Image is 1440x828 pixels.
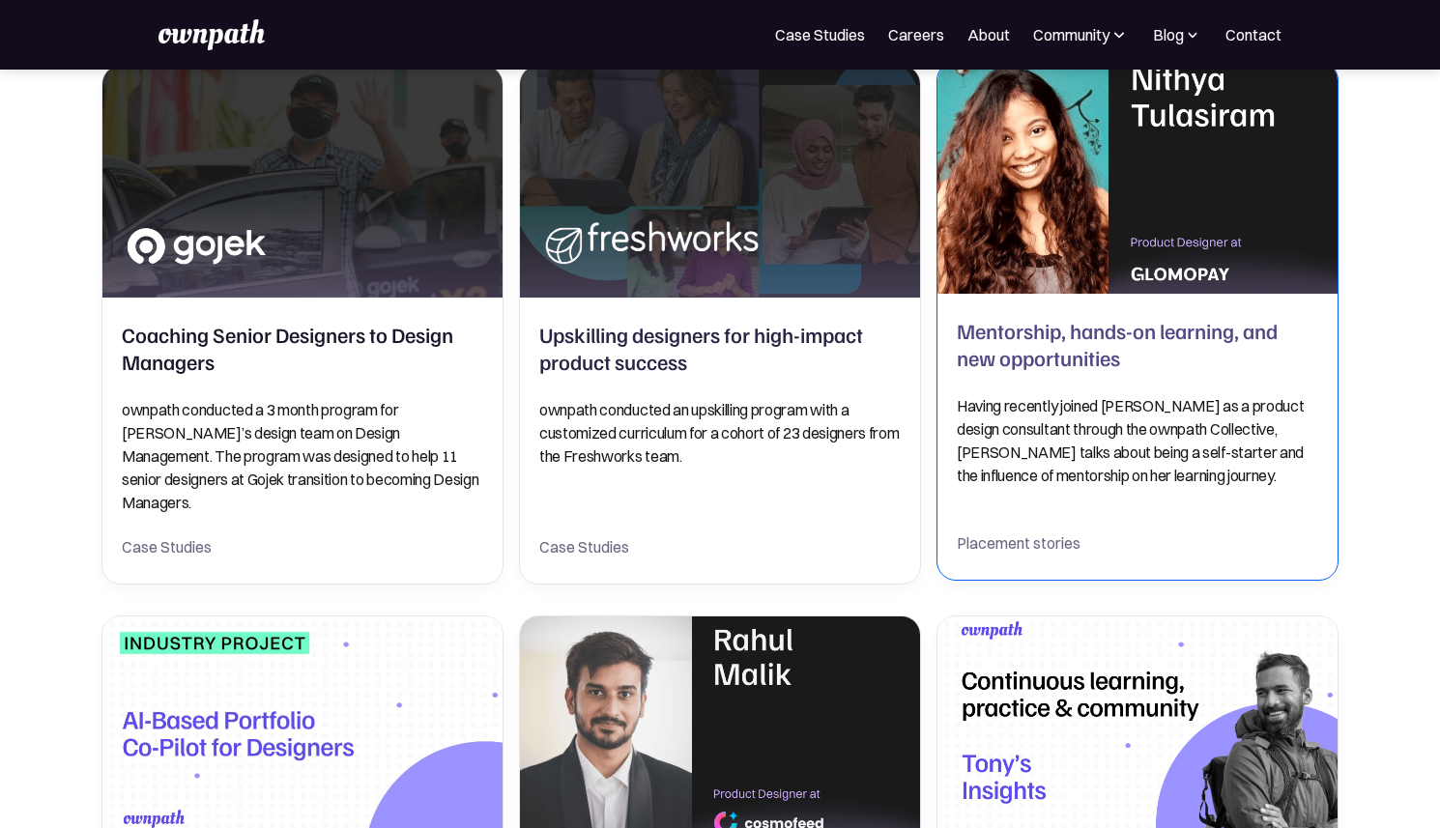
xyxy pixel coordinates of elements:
[775,23,865,46] a: Case Studies
[930,57,1345,298] img: Mentorship, hands-on learning, and new opportunities
[518,64,923,299] img: Upskilling designers for high-impact product success
[957,317,1318,371] h2: Mentorship, hands-on learning, and new opportunities
[102,66,503,298] img: Coaching Senior Designers to Design Managers
[519,65,921,585] a: Upskilling designers for high-impact product successUpskilling designers for high-impact product ...
[967,23,1010,46] a: About
[957,394,1318,487] p: Having recently joined [PERSON_NAME] as a product design consultant through the ownpath Collectiv...
[122,321,483,375] h2: Coaching Senior Designers to Design Managers
[539,533,901,560] div: Case Studies
[936,61,1339,581] a: Mentorship, hands-on learning, and new opportunitiesMentorship, hands-on learning, and new opport...
[888,23,944,46] a: Careers
[122,533,483,560] div: Case Studies
[1033,23,1129,46] div: Community
[122,398,483,514] p: ownpath conducted a 3 month program for [PERSON_NAME]’s design team on Design Management. The pro...
[1225,23,1282,46] a: Contact
[539,398,901,468] p: ownpath conducted an upskilling program with a customized curriculum for a cohort of 23 designers...
[539,321,901,375] h2: Upskilling designers for high-impact product success
[1152,23,1202,46] div: Blog
[1033,23,1109,46] div: Community
[101,65,504,585] a: Coaching Senior Designers to Design ManagersCoaching Senior Designers to Design Managersownpath c...
[1153,23,1184,46] div: Blog
[957,529,1318,557] div: Placement stories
